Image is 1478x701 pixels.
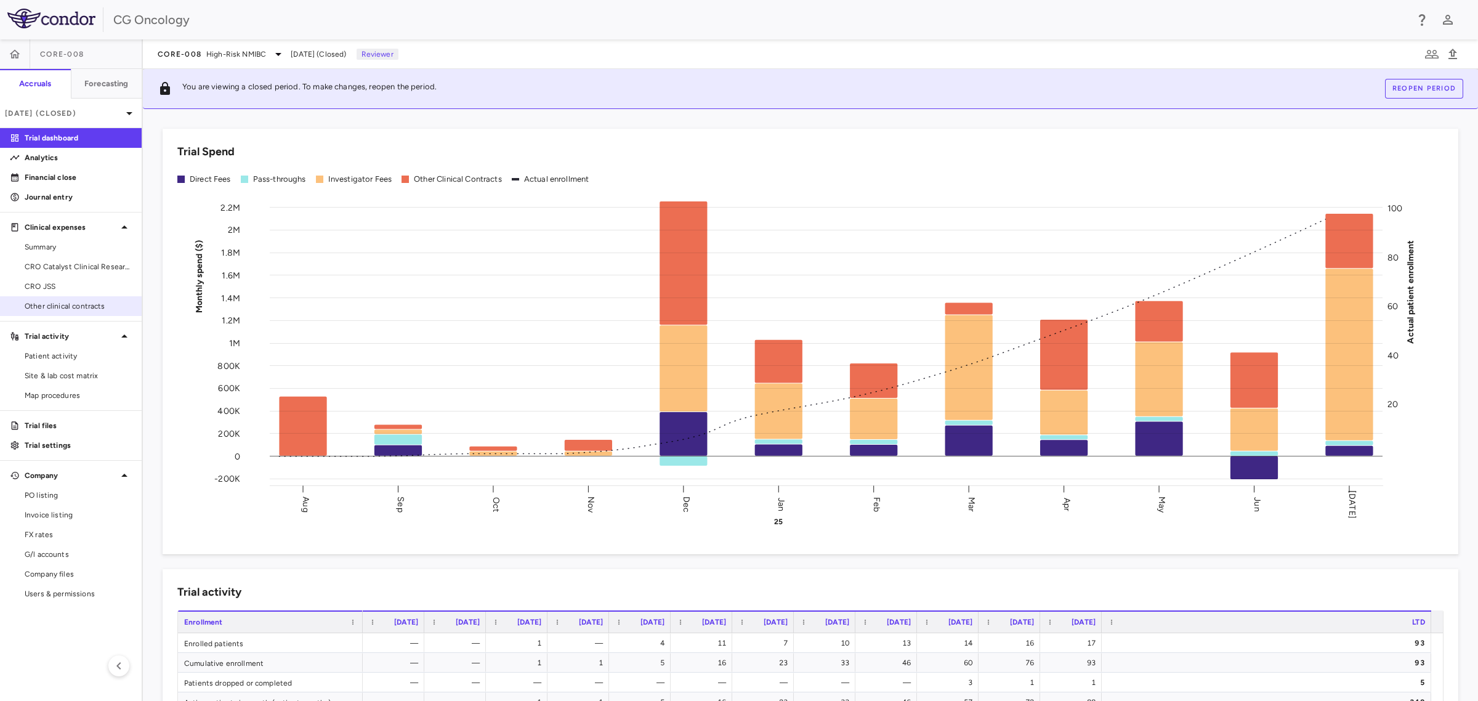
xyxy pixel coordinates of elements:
[1385,79,1463,99] button: Reopen period
[25,529,132,540] span: FX rates
[1010,618,1034,626] span: [DATE]
[5,108,122,119] p: [DATE] (Closed)
[517,618,541,626] span: [DATE]
[1405,240,1416,343] tspan: Actual patient enrollment
[177,584,241,601] h6: Trial activity
[25,351,132,362] span: Patient activity
[25,132,132,144] p: Trial dashboard
[435,653,480,673] div: —
[229,338,240,349] tspan: 1M
[1387,350,1399,360] tspan: 40
[220,202,240,213] tspan: 2.2M
[25,152,132,163] p: Analytics
[1113,673,1425,692] div: 5
[178,673,363,692] div: Patients dropped or completed
[218,428,240,439] tspan: 200K
[1412,618,1424,626] span: LTD
[25,281,132,292] span: CRO JSS
[222,270,240,280] tspan: 1.6M
[805,633,849,653] div: 10
[25,261,132,272] span: CRO Catalyst Clinical Research
[25,420,132,431] p: Trial files
[25,370,132,381] span: Site & lab cost matrix
[764,618,788,626] span: [DATE]
[394,618,418,626] span: [DATE]
[1062,497,1072,511] text: Apr
[990,653,1034,673] div: 76
[990,633,1034,653] div: 16
[374,673,418,692] div: —
[435,673,480,692] div: —
[40,49,84,59] span: CORE-008
[871,496,882,511] text: Feb
[177,144,235,160] h6: Trial Spend
[559,633,603,653] div: —
[221,293,240,303] tspan: 1.4M
[396,496,406,512] text: Sep
[374,653,418,673] div: —
[291,49,346,60] span: [DATE] (Closed)
[579,618,603,626] span: [DATE]
[25,331,117,342] p: Trial activity
[966,496,977,511] text: Mar
[25,440,132,451] p: Trial settings
[640,618,664,626] span: [DATE]
[414,174,502,185] div: Other Clinical Contracts
[805,653,849,673] div: 33
[328,174,392,185] div: Investigator Fees
[1051,673,1096,692] div: 1
[25,490,132,501] span: PO listing
[25,569,132,580] span: Company files
[743,633,788,653] div: 7
[178,653,363,672] div: Cumulative enrollment
[206,49,266,60] span: High-Risk NMIBC
[218,383,240,394] tspan: 600K
[374,633,418,653] div: —
[866,633,911,653] div: 13
[158,49,201,59] span: CORE-008
[25,301,132,312] span: Other clinical contracts
[435,633,480,653] div: —
[217,360,240,371] tspan: 800K
[25,509,132,521] span: Invoice listing
[19,78,51,89] h6: Accruals
[928,633,972,653] div: 14
[7,9,95,28] img: logo-full-SnFGN8VE.png
[682,673,726,692] div: —
[866,673,911,692] div: —
[887,618,911,626] span: [DATE]
[743,673,788,692] div: —
[681,496,692,512] text: Dec
[221,248,240,258] tspan: 1.8M
[1051,653,1096,673] div: 93
[825,618,849,626] span: [DATE]
[25,172,132,183] p: Financial close
[990,673,1034,692] div: 1
[559,673,603,692] div: —
[491,496,501,511] text: Oct
[1051,633,1096,653] div: 17
[524,174,589,185] div: Actual enrollment
[620,673,664,692] div: —
[178,633,363,652] div: Enrolled patients
[25,588,132,599] span: Users & permissions
[184,618,223,626] span: Enrollment
[497,673,541,692] div: —
[497,633,541,653] div: 1
[25,390,132,401] span: Map procedures
[182,81,437,96] p: You are viewing a closed period. To make changes, reopen the period.
[84,78,129,89] h6: Forecasting
[682,633,726,653] div: 11
[1072,618,1096,626] span: [DATE]
[620,653,664,673] div: 5
[948,618,972,626] span: [DATE]
[301,496,311,512] text: Aug
[702,618,726,626] span: [DATE]
[253,174,306,185] div: Pass-throughs
[559,653,603,673] div: 1
[113,10,1407,29] div: CG Oncology
[1387,301,1398,312] tspan: 60
[1113,633,1425,653] div: 93
[1387,399,1398,410] tspan: 20
[217,406,240,416] tspan: 400K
